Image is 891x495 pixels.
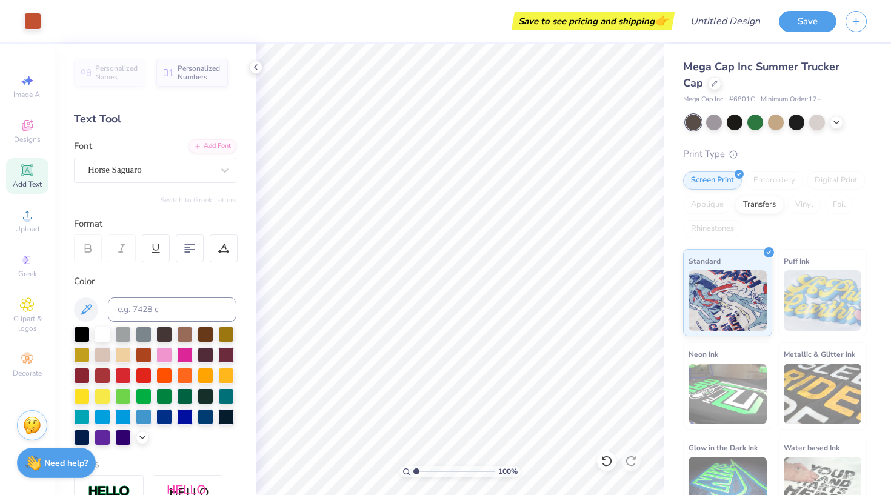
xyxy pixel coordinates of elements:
div: Add Font [189,139,236,153]
span: Greek [18,269,37,279]
button: Save [779,11,836,32]
input: e.g. 7428 c [108,297,236,322]
div: Color [74,274,236,288]
div: Foil [825,196,853,214]
span: Glow in the Dark Ink [689,441,758,454]
span: Mega Cap Inc [683,95,723,105]
img: Puff Ink [784,270,862,331]
div: Applique [683,196,732,214]
span: Puff Ink [784,254,809,267]
span: Minimum Order: 12 + [761,95,821,105]
span: Standard [689,254,721,267]
span: Clipart & logos [6,314,48,333]
span: Personalized Names [95,64,138,81]
img: Metallic & Glitter Ink [784,364,862,424]
div: Screen Print [683,171,742,190]
div: Save to see pricing and shipping [515,12,672,30]
span: Personalized Numbers [178,64,221,81]
div: Digital Print [807,171,866,190]
span: Neon Ink [689,348,718,360]
div: Vinyl [787,196,821,214]
div: Print Type [683,147,867,161]
div: Embroidery [746,171,803,190]
span: Water based Ink [784,441,839,454]
span: Designs [14,135,41,144]
div: Styles [74,457,236,471]
div: Format [74,217,238,231]
strong: Need help? [44,457,88,469]
img: Neon Ink [689,364,767,424]
div: Text Tool [74,111,236,127]
span: # 6801C [729,95,755,105]
span: 👉 [655,13,668,28]
span: Decorate [13,368,42,378]
span: Image AI [13,90,42,99]
div: Rhinestones [683,220,742,238]
span: Metallic & Glitter Ink [784,348,855,360]
input: Untitled Design [681,9,770,33]
img: Standard [689,270,767,331]
span: Upload [15,224,39,234]
span: Mega Cap Inc Summer Trucker Cap [683,59,839,90]
span: Add Text [13,179,42,189]
label: Font [74,139,92,153]
div: Transfers [735,196,784,214]
span: 100 % [498,466,518,477]
button: Switch to Greek Letters [161,195,236,205]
